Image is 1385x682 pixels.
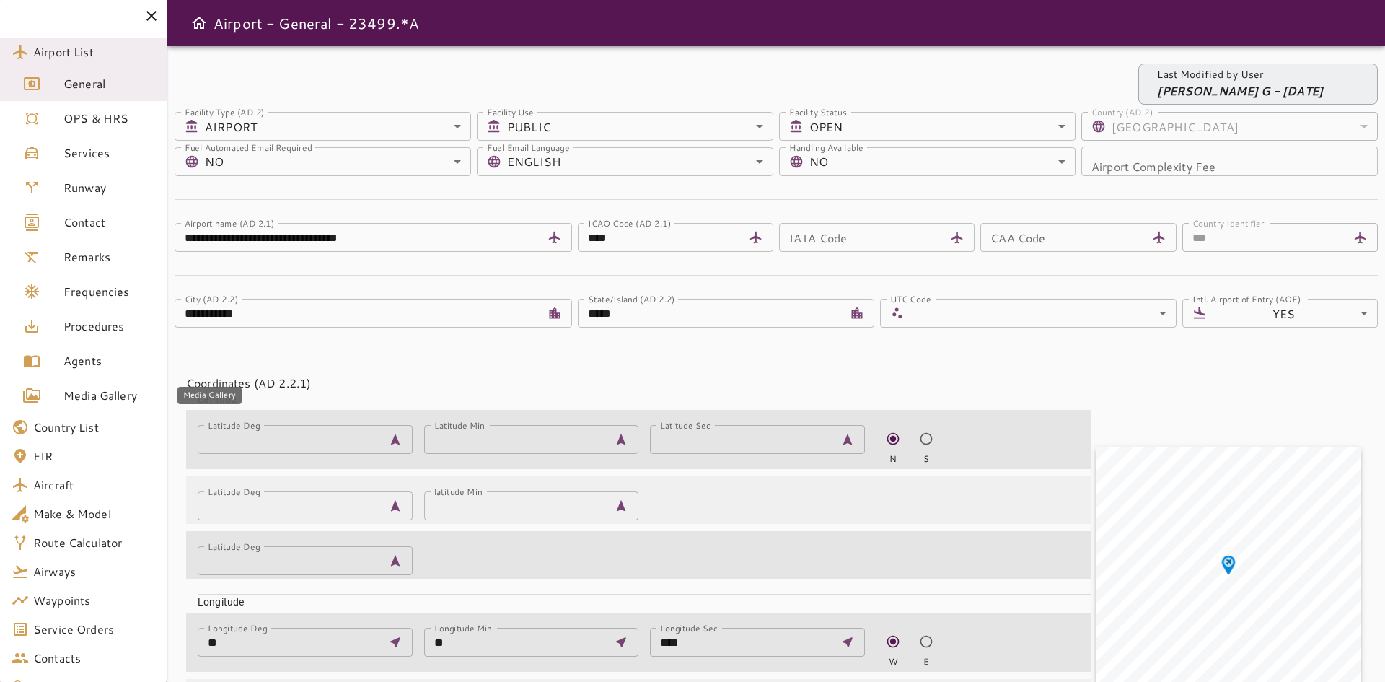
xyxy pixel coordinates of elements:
[890,292,931,305] label: UTC Code
[205,112,471,141] div: AIRPORT
[33,650,156,667] span: Contacts
[33,43,156,61] span: Airport List
[63,110,156,127] span: OPS & HRS
[434,419,485,431] label: Latitude Min
[1091,105,1153,118] label: Country (AD 2)
[507,147,773,176] div: ENGLISH
[63,283,156,300] span: Frequencies
[214,12,419,35] h6: Airport - General - 23499.*A
[63,214,156,231] span: Contact
[33,534,156,551] span: Route Calculator
[33,447,156,465] span: FIR
[1213,299,1378,328] div: YES
[33,476,156,494] span: Aircraft
[33,505,156,523] span: Make & Model
[185,217,275,229] label: Airport name (AD 2.1)
[487,141,570,153] label: Fuel Email Language
[33,563,156,580] span: Airways
[33,419,156,436] span: Country List
[186,375,1080,392] h4: Coordinates (AD 2.2.1)
[1157,82,1323,100] p: [PERSON_NAME] G - [DATE]
[208,621,267,634] label: Longitude Deg
[186,380,1091,406] div: Latitude
[185,292,238,305] label: City (AD 2.2)
[809,147,1076,176] div: NO
[660,419,711,431] label: Latitude Sec
[660,621,718,634] label: Longitude Sec
[789,105,847,118] label: Facility Status
[923,655,929,668] span: E
[889,655,898,668] span: W
[434,621,492,634] label: Longitude Min
[208,540,260,552] label: Latitude Deg
[63,179,156,196] span: Runway
[186,583,1091,609] div: Longitude
[889,453,897,465] span: N
[177,387,242,404] div: Media Gallery
[63,75,156,92] span: General
[1157,67,1323,82] p: Last Modified by User
[809,112,1076,141] div: OPEN
[487,105,534,118] label: Facility Use
[434,485,483,497] label: latitude Min
[63,352,156,370] span: Agents
[63,248,156,266] span: Remarks
[33,592,156,609] span: Waypoints
[588,217,671,229] label: ICAO Code (AD 2.1)
[185,105,265,118] label: Facility Type (AD 2)
[507,112,773,141] div: PUBLIC
[208,485,260,497] label: Latitude Deg
[1192,292,1301,305] label: Intl. Airport of Entry (AOE)
[33,621,156,638] span: Service Orders
[588,292,675,305] label: State/Island (AD 2.2)
[63,144,156,162] span: Services
[63,318,156,335] span: Procedures
[1112,112,1378,141] div: [GEOGRAPHIC_DATA]
[63,387,156,404] span: Media Gallery
[208,419,260,431] label: Latitude Deg
[205,147,471,176] div: NO
[1192,217,1265,229] label: Country Identifier
[185,141,312,153] label: Fuel Automated Email Required
[923,453,929,465] span: S
[789,141,863,153] label: Handling Available
[185,9,214,38] button: Open drawer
